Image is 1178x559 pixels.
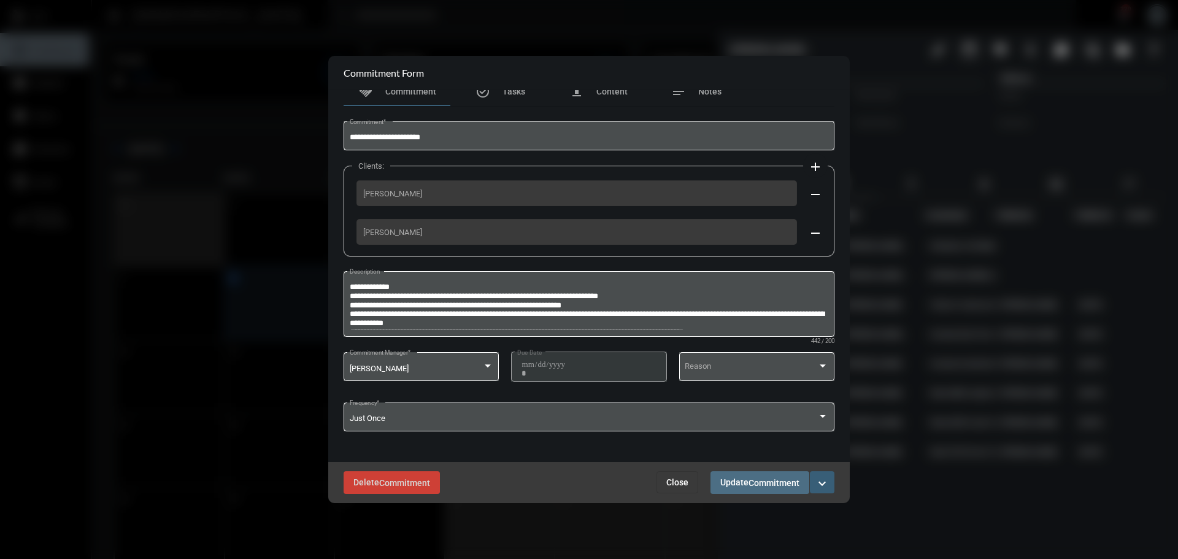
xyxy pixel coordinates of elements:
mat-icon: remove [808,226,823,241]
span: Content [596,87,628,96]
span: [PERSON_NAME] [363,228,790,237]
span: Delete [353,477,430,487]
mat-icon: remove [808,187,823,202]
span: Tasks [502,87,525,96]
span: Notes [698,87,722,96]
label: Clients: [352,161,390,171]
mat-icon: handshake [358,84,373,99]
button: UpdateCommitment [710,471,809,494]
h2: Commitment Form [344,67,424,79]
mat-icon: file_upload [569,84,584,99]
button: Close [656,471,698,493]
mat-icon: task_alt [475,84,490,99]
span: [PERSON_NAME] [363,189,790,198]
span: Commitment [385,87,436,96]
mat-icon: add [808,160,823,174]
button: DeleteCommitment [344,471,440,494]
mat-icon: notes [671,84,686,99]
span: [PERSON_NAME] [350,364,409,373]
mat-hint: 442 / 200 [811,338,834,345]
span: Close [666,477,688,487]
span: Commitment [749,478,799,488]
span: Update [720,477,799,487]
mat-icon: expand_more [815,476,830,491]
span: Commitment [379,478,430,488]
span: Just Once [350,414,385,423]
